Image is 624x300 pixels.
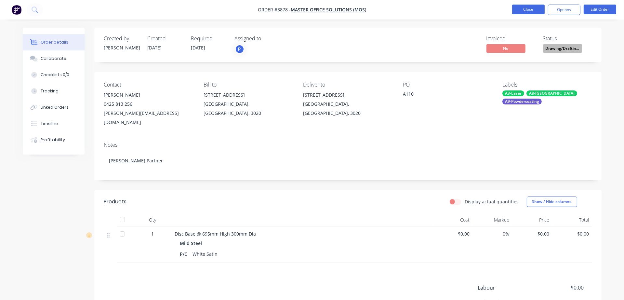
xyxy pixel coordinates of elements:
div: A9-Powdercoating [502,99,542,104]
button: Close [512,5,545,14]
div: [STREET_ADDRESS] [204,90,293,100]
div: Mild Steel [180,239,205,248]
div: Total [552,213,592,226]
div: [PERSON_NAME] Partner [104,151,592,170]
div: Deliver to [303,82,392,88]
button: Tracking [23,83,85,99]
div: A110 [403,90,484,100]
button: Checklists 0/0 [23,67,85,83]
span: [DATE] [191,45,206,51]
div: Labels [502,82,591,88]
button: Drawing/Draftin... [543,44,582,54]
div: Bill to [204,82,293,88]
span: 1 [152,230,154,237]
div: P/C [180,249,190,259]
div: PO [403,82,492,88]
span: 0% [475,230,510,237]
div: Price [512,213,552,226]
button: Collaborate [23,50,85,67]
div: Profitability [41,137,65,143]
div: [PERSON_NAME] [104,90,193,100]
span: Drawing/Draftin... [543,44,582,52]
div: [PERSON_NAME][EMAIL_ADDRESS][DOMAIN_NAME] [104,109,193,127]
button: Profitability [23,132,85,148]
img: Factory [12,5,21,15]
span: $0.00 [554,230,589,237]
span: Disc Base @ 695mm High 300mm Dia [175,231,256,237]
div: Collaborate [41,56,66,61]
div: Checklists 0/0 [41,72,69,78]
span: $0.00 [435,230,470,237]
div: White Satin [190,249,220,259]
div: [GEOGRAPHIC_DATA], [GEOGRAPHIC_DATA], 3020 [303,100,392,118]
div: Qty [133,213,172,226]
div: Markup [472,213,512,226]
span: Order #3878 - [258,7,291,13]
div: 0425 813 256 [104,100,193,109]
div: Status [543,35,592,42]
span: $0.00 [515,230,550,237]
a: Master Office Solutions (MOS) [291,7,366,13]
button: Timeline [23,116,85,132]
label: Display actual quantities [465,198,519,205]
div: [PERSON_NAME]0425 813 256[PERSON_NAME][EMAIL_ADDRESS][DOMAIN_NAME] [104,90,193,127]
div: Cost [432,213,472,226]
span: $0.00 [536,284,584,292]
button: Options [548,5,580,15]
span: [DATE] [148,45,162,51]
button: Linked Orders [23,99,85,116]
div: Tracking [41,88,59,94]
button: Edit Order [584,5,616,14]
div: A8-[GEOGRAPHIC_DATA] [526,90,577,96]
div: Required [191,35,227,42]
button: P [235,44,245,54]
div: A3-Laser [502,90,524,96]
div: Created by [104,35,140,42]
span: Labour [478,284,536,292]
div: Invoiced [486,35,535,42]
div: Assigned to [235,35,300,42]
div: [STREET_ADDRESS][GEOGRAPHIC_DATA], [GEOGRAPHIC_DATA], 3020 [204,90,293,118]
div: [STREET_ADDRESS][GEOGRAPHIC_DATA], [GEOGRAPHIC_DATA], 3020 [303,90,392,118]
span: No [486,44,525,52]
div: Created [148,35,183,42]
div: Order details [41,39,68,45]
div: Contact [104,82,193,88]
div: [STREET_ADDRESS] [303,90,392,100]
button: Show / Hide columns [527,197,577,207]
div: Timeline [41,121,58,127]
div: Notes [104,142,592,148]
div: [PERSON_NAME] [104,44,140,51]
button: Order details [23,34,85,50]
div: Products [104,198,127,206]
div: [GEOGRAPHIC_DATA], [GEOGRAPHIC_DATA], 3020 [204,100,293,118]
div: Linked Orders [41,104,69,110]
